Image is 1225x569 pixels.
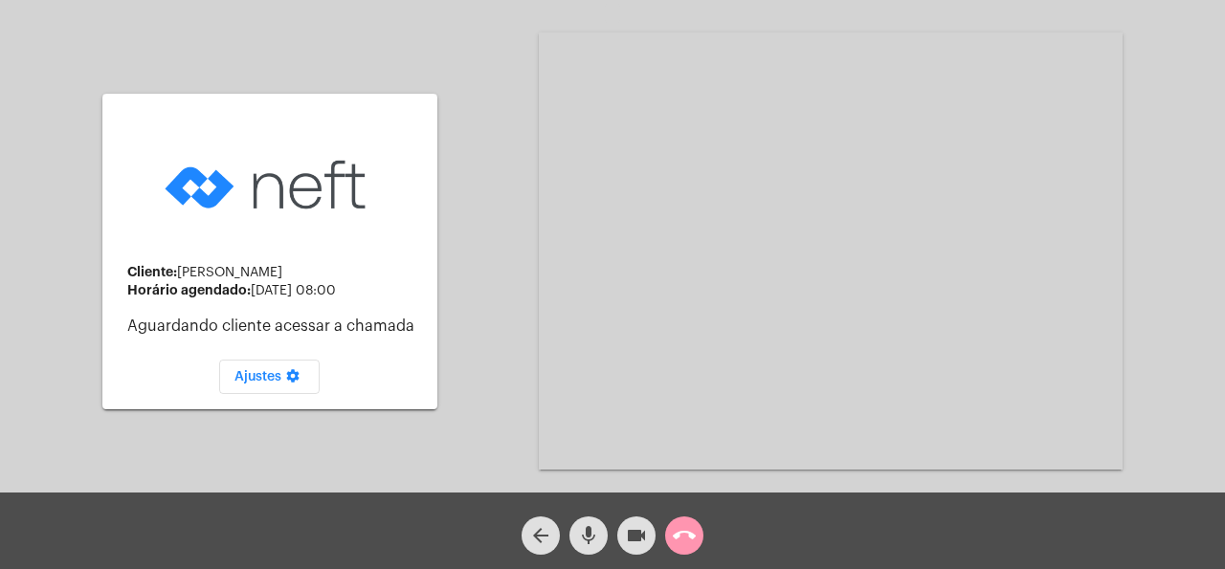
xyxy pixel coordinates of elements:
div: [DATE] 08:00 [127,283,422,298]
mat-icon: arrow_back [529,524,552,547]
img: logo-neft-novo-2.png [160,130,380,240]
mat-icon: mic [577,524,600,547]
p: Aguardando cliente acessar a chamada [127,317,422,335]
mat-icon: settings [281,368,304,391]
strong: Horário agendado: [127,283,251,296]
mat-icon: videocam [625,524,648,547]
div: [PERSON_NAME] [127,265,422,280]
mat-icon: call_end [673,524,696,547]
span: Ajustes [234,370,304,383]
button: Ajustes [219,360,320,394]
strong: Cliente: [127,265,177,278]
